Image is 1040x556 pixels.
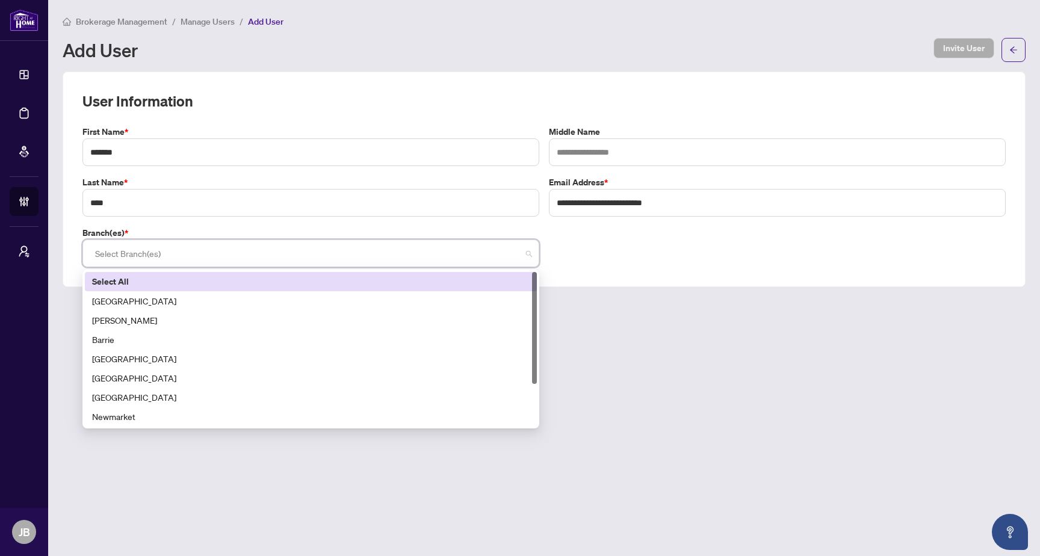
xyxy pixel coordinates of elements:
[181,16,235,27] span: Manage Users
[240,14,243,28] li: /
[18,246,30,258] span: user-switch
[92,333,530,346] div: Barrie
[85,407,537,426] div: Newmarket
[82,125,539,138] label: First Name
[76,16,167,27] span: Brokerage Management
[992,514,1028,550] button: Open asap
[19,524,30,540] span: JB
[85,349,537,368] div: Burlington
[549,125,1006,138] label: Middle Name
[92,352,530,365] div: [GEOGRAPHIC_DATA]
[92,314,530,327] div: [PERSON_NAME]
[85,291,537,310] div: Richmond Hill
[92,275,530,288] label: Select All
[92,371,530,385] div: [GEOGRAPHIC_DATA]
[933,38,994,58] button: Invite User
[85,330,537,349] div: Barrie
[92,294,530,307] div: [GEOGRAPHIC_DATA]
[10,9,39,31] img: logo
[549,176,1006,189] label: Email Address
[248,16,283,27] span: Add User
[85,368,537,388] div: Durham
[92,410,530,423] div: Newmarket
[82,176,539,189] label: Last Name
[85,388,537,407] div: Mississauga
[172,14,176,28] li: /
[63,17,71,26] span: home
[82,91,1006,111] h2: User Information
[92,391,530,404] div: [GEOGRAPHIC_DATA]
[82,226,539,239] label: Branch(es)
[63,40,138,60] h1: Add User
[1009,46,1018,54] span: arrow-left
[85,310,537,330] div: Vaughan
